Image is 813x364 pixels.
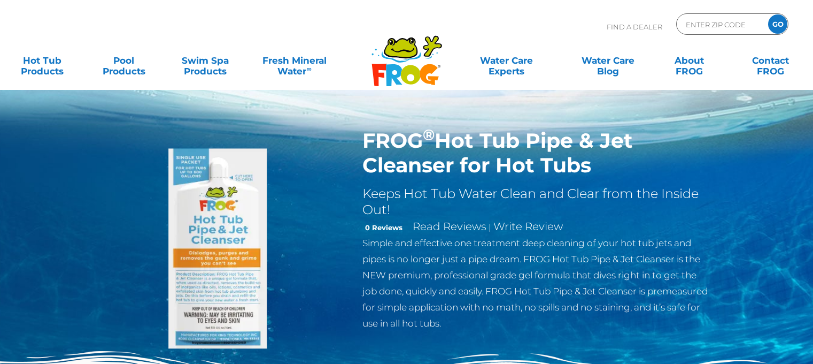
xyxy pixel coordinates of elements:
sup: ∞ [306,65,311,73]
a: AboutFROG [657,50,721,71]
p: Find A Dealer [607,13,662,40]
a: Water CareExperts [455,50,558,71]
a: Fresh MineralWater∞ [255,50,334,71]
input: GO [768,14,787,34]
sup: ® [423,125,435,144]
p: Simple and effective one treatment deep cleaning of your hot tub jets and pipes is no longer just... [362,235,711,331]
a: Write Review [493,220,563,233]
a: PoolProducts [92,50,155,71]
a: Read Reviews [413,220,486,233]
span: | [489,222,491,232]
a: Water CareBlog [576,50,639,71]
h2: Keeps Hot Tub Water Clean and Clear from the Inside Out! [362,186,711,218]
a: Swim SpaProducts [174,50,237,71]
img: Frog Products Logo [366,21,448,87]
a: ContactFROG [739,50,802,71]
h1: FROG Hot Tub Pipe & Jet Cleanser for Hot Tubs [362,128,711,178]
strong: 0 Reviews [365,223,402,232]
a: Hot TubProducts [11,50,74,71]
